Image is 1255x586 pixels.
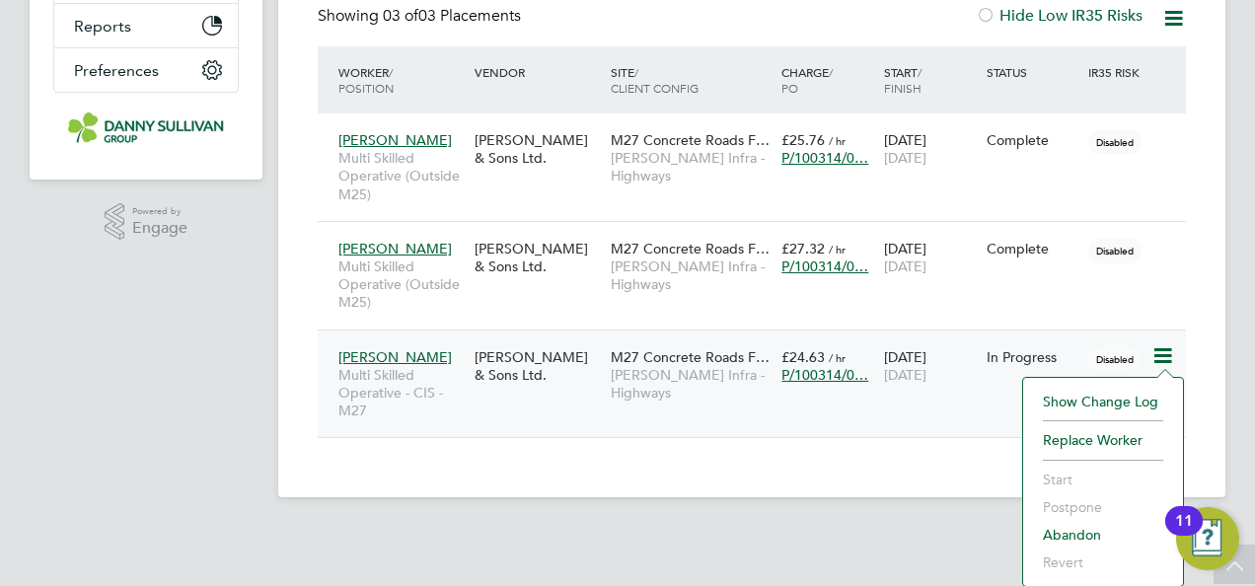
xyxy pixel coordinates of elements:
[879,338,982,394] div: [DATE]
[976,6,1143,26] label: Hide Low IR35 Risks
[338,64,394,96] span: / Position
[338,149,465,203] span: Multi Skilled Operative (Outside M25)
[611,64,699,96] span: / Client Config
[884,366,926,384] span: [DATE]
[1088,346,1142,372] span: Disabled
[1033,549,1173,576] li: Revert
[611,257,772,293] span: [PERSON_NAME] Infra - Highways
[781,348,825,366] span: £24.63
[829,350,846,365] span: / hr
[68,112,224,144] img: dannysullivan-logo-retina.png
[470,230,606,285] div: [PERSON_NAME] & Sons Ltd.
[338,257,465,312] span: Multi Skilled Operative (Outside M25)
[132,220,187,237] span: Engage
[1033,493,1173,521] li: Postpone
[879,54,982,106] div: Start
[829,242,846,256] span: / hr
[383,6,418,26] span: 03 of
[829,133,846,148] span: / hr
[611,131,770,149] span: M27 Concrete Roads F…
[333,120,1186,137] a: [PERSON_NAME]Multi Skilled Operative (Outside M25)[PERSON_NAME] & Sons Ltd.M27 Concrete Roads F…[...
[781,149,868,167] span: P/100314/0…
[781,131,825,149] span: £25.76
[1033,521,1173,549] li: Abandon
[781,64,833,96] span: / PO
[1176,507,1239,570] button: Open Resource Center, 11 new notifications
[470,121,606,177] div: [PERSON_NAME] & Sons Ltd.
[1033,426,1173,454] li: Replace Worker
[318,6,525,27] div: Showing
[132,203,187,220] span: Powered by
[333,229,1186,246] a: [PERSON_NAME]Multi Skilled Operative (Outside M25)[PERSON_NAME] & Sons Ltd.M27 Concrete Roads F…[...
[611,149,772,184] span: [PERSON_NAME] Infra - Highways
[333,54,470,106] div: Worker
[982,54,1084,90] div: Status
[74,17,131,36] span: Reports
[987,240,1079,257] div: Complete
[338,366,465,420] span: Multi Skilled Operative - CIS - M27
[884,257,926,275] span: [DATE]
[1083,54,1151,90] div: IR35 Risk
[1033,466,1173,493] li: Start
[987,348,1079,366] div: In Progress
[879,230,982,285] div: [DATE]
[879,121,982,177] div: [DATE]
[987,131,1079,149] div: Complete
[470,54,606,90] div: Vendor
[54,4,238,47] button: Reports
[74,61,159,80] span: Preferences
[611,240,770,257] span: M27 Concrete Roads F…
[383,6,521,26] span: 03 Placements
[1088,129,1142,155] span: Disabled
[338,348,452,366] span: [PERSON_NAME]
[470,338,606,394] div: [PERSON_NAME] & Sons Ltd.
[884,149,926,167] span: [DATE]
[776,54,879,106] div: Charge
[781,257,868,275] span: P/100314/0…
[54,48,238,92] button: Preferences
[333,337,1186,354] a: [PERSON_NAME]Multi Skilled Operative - CIS - M27[PERSON_NAME] & Sons Ltd.M27 Concrete Roads F…[PE...
[1088,238,1142,263] span: Disabled
[338,131,452,149] span: [PERSON_NAME]
[611,348,770,366] span: M27 Concrete Roads F…
[884,64,922,96] span: / Finish
[781,240,825,257] span: £27.32
[781,366,868,384] span: P/100314/0…
[611,366,772,402] span: [PERSON_NAME] Infra - Highways
[338,240,452,257] span: [PERSON_NAME]
[105,203,188,241] a: Powered byEngage
[606,54,776,106] div: Site
[1175,521,1193,547] div: 11
[1033,388,1173,415] li: Show change log
[53,112,239,144] a: Go to home page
